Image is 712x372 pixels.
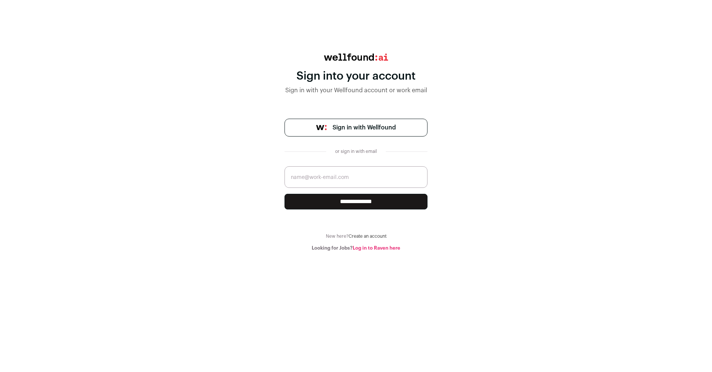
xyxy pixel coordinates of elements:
[285,233,427,239] div: New here?
[353,246,400,250] a: Log in to Raven here
[349,234,387,238] a: Create an account
[333,123,396,132] span: Sign in with Wellfound
[285,86,427,95] div: Sign in with your Wellfound account or work email
[285,70,427,83] div: Sign into your account
[316,125,327,130] img: wellfound-symbol-flush-black-fb3c872781a75f747ccb3a119075da62bfe97bd399995f84a933054e44a575c4.png
[324,54,388,61] img: wellfound:ai
[285,166,427,188] input: name@work-email.com
[285,119,427,137] a: Sign in with Wellfound
[332,148,380,154] div: or sign in with email
[285,245,427,251] div: Looking for Jobs?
